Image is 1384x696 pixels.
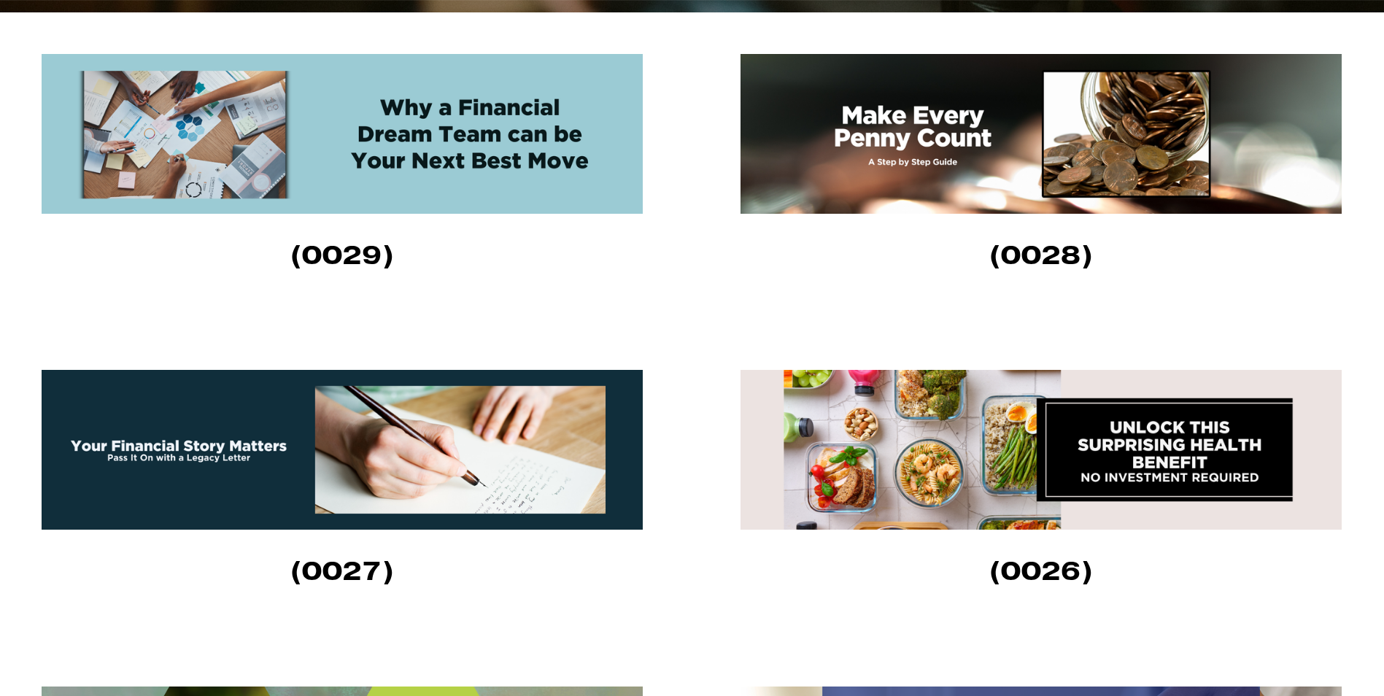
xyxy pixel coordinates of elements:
strong: (0026) [989,554,1093,587]
img: Make Every Penny Count: A Step-by-Step Guide! (0028) In my opinion, setting smart financial goals... [741,54,1342,214]
img: Unlock this Surprising Health Benefit – No Investment Required! (0026) What if I told you I had a... [741,370,1342,530]
strong: (0027) [290,554,394,587]
strong: (0029) [290,238,394,271]
strong: (0028) [989,238,1093,271]
img: Your Financial Story Matters: Pass It On with a Legacy Letter (0027) Maintaining a personal finan... [42,370,643,530]
img: Why a Financial Dream Team can be Your Next Best Move (0029) Building a financial team can be sig... [42,54,643,214]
